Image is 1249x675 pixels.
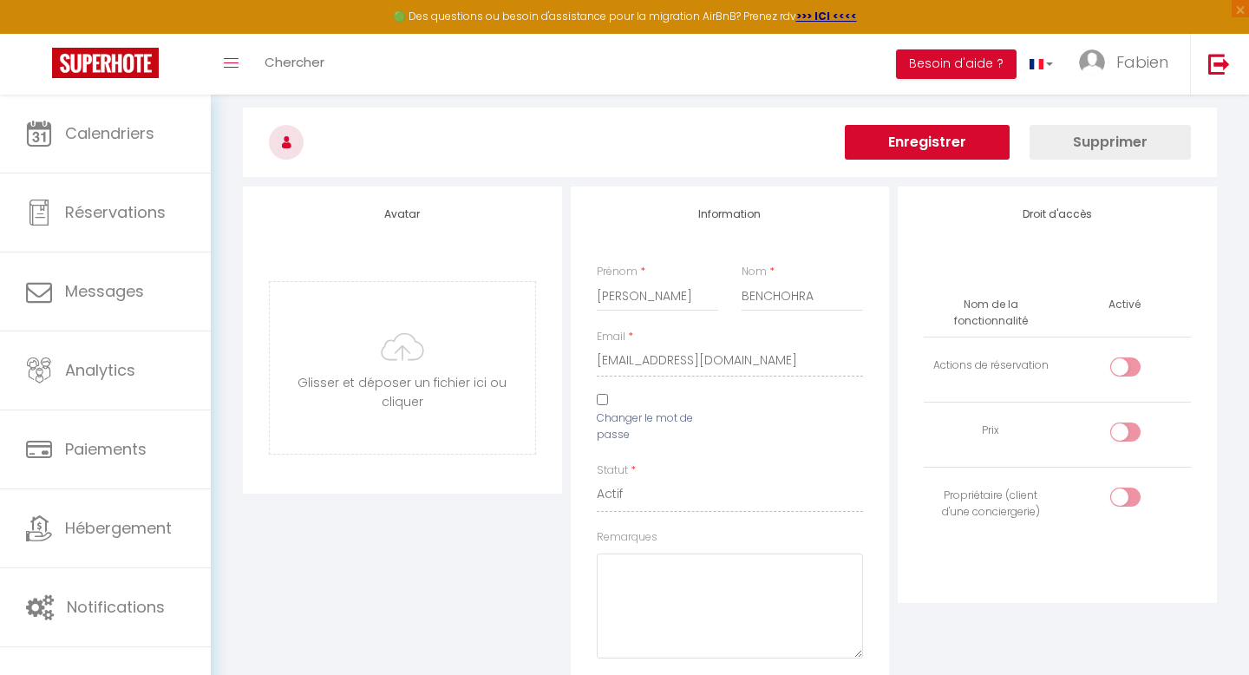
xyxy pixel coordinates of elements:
div: Propriétaire (client d'une conciergerie) [931,488,1050,521]
button: Besoin d'aide ? [896,49,1017,79]
h4: Avatar [269,208,536,220]
a: >>> ICI <<<< [796,9,857,23]
span: Réservations [65,201,166,223]
img: ... [1079,49,1105,75]
img: logout [1208,53,1230,75]
label: Email [597,329,625,345]
div: Actions de réservation [931,357,1050,374]
span: Fabien [1116,51,1168,73]
span: Hébergement [65,517,172,539]
span: Messages [65,280,144,302]
a: ... Fabien [1066,34,1190,95]
label: Changer le mot de passe [597,410,719,443]
img: Super Booking [52,48,159,78]
div: Prix [931,423,1050,439]
h4: Information [597,208,864,220]
th: Activé [1102,290,1148,320]
span: Calendriers [65,122,154,144]
button: Supprimer [1030,125,1191,160]
label: Nom [742,264,767,280]
span: Analytics [65,359,135,381]
label: Remarques [597,529,657,546]
label: Statut [597,462,628,479]
label: Prénom [597,264,638,280]
a: Chercher [252,34,337,95]
span: Chercher [265,53,324,71]
span: Paiements [65,438,147,460]
h4: Droit d'accès [924,208,1191,220]
button: Enregistrer [845,125,1010,160]
th: Nom de la fonctionnalité [924,290,1057,337]
span: Notifications [67,596,165,618]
